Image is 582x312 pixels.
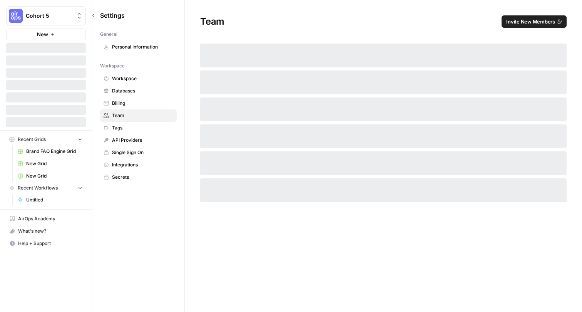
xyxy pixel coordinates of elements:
span: Databases [112,87,173,94]
a: Secrets [100,171,177,183]
div: What's new? [7,225,85,237]
span: New [37,30,48,38]
button: Recent Grids [6,134,86,145]
a: Single Sign On [100,146,177,159]
div: Team [185,15,582,28]
span: Settings [100,11,125,20]
a: Billing [100,97,177,109]
span: Billing [112,100,173,107]
a: AirOps Academy [6,213,86,225]
a: New Grid [14,158,86,170]
a: Tags [100,122,177,134]
a: Integrations [100,159,177,171]
span: Recent Workflows [18,185,58,191]
span: General [100,31,117,38]
a: API Providers [100,134,177,146]
span: AirOps Academy [18,215,82,222]
span: Help + Support [18,240,82,247]
button: New [6,29,86,40]
a: Personal Information [100,41,177,53]
span: Invite New Members [506,18,555,25]
span: Team [112,112,173,119]
span: API Providers [112,137,173,144]
button: What's new? [6,225,86,237]
span: Brand FAQ Engine Grid [26,148,82,155]
button: Invite New Members [502,15,567,28]
span: Workspace [112,75,173,82]
a: New Grid [14,170,86,182]
span: Workspace [100,62,125,69]
span: Tags [112,124,173,131]
span: New Grid [26,173,82,179]
a: Untitled [14,194,86,206]
span: Single Sign On [112,149,173,156]
span: Cohort 5 [26,12,72,20]
a: Brand FAQ Engine Grid [14,145,86,158]
span: Secrets [112,174,173,181]
button: Recent Workflows [6,182,86,194]
img: Cohort 5 Logo [9,9,23,23]
button: Help + Support [6,237,86,250]
span: New Grid [26,160,82,167]
span: Untitled [26,196,82,203]
button: Workspace: Cohort 5 [6,6,86,25]
a: Workspace [100,72,177,85]
a: Team [100,109,177,122]
span: Integrations [112,161,173,168]
span: Recent Grids [18,136,46,143]
span: Personal Information [112,44,173,50]
a: Databases [100,85,177,97]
